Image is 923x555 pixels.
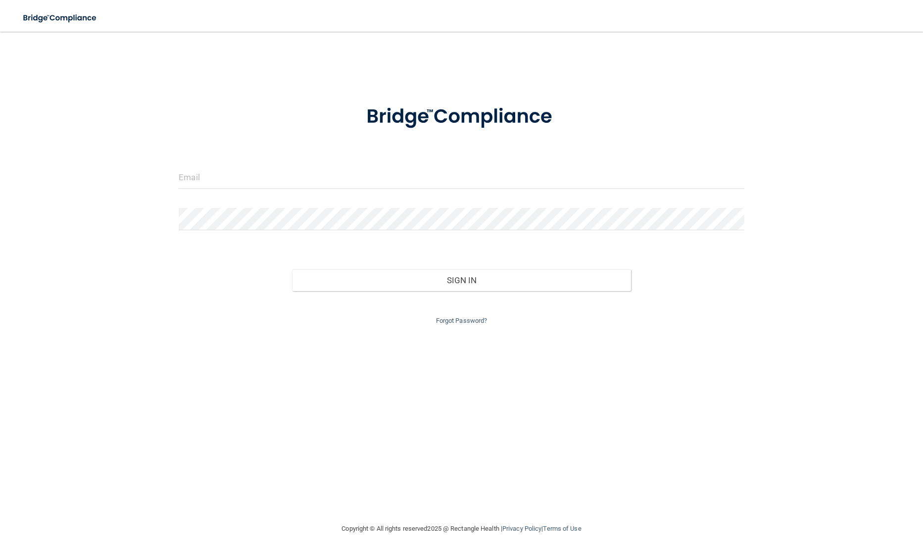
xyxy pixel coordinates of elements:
[179,166,744,189] input: Email
[543,525,581,532] a: Terms of Use
[15,8,106,28] img: bridge_compliance_login_screen.278c3ca4.svg
[346,91,577,143] img: bridge_compliance_login_screen.278c3ca4.svg
[502,525,541,532] a: Privacy Policy
[292,269,631,291] button: Sign In
[281,513,642,545] div: Copyright © All rights reserved 2025 @ Rectangle Health | |
[436,317,487,324] a: Forgot Password?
